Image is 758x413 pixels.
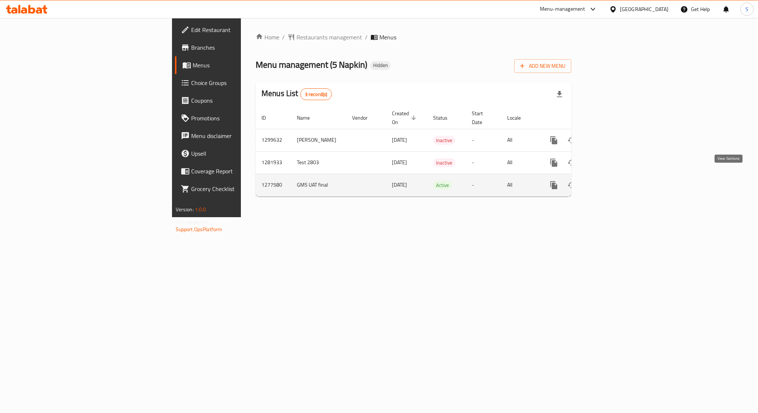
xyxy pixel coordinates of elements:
[175,92,299,109] a: Coupons
[175,56,299,74] a: Menus
[539,107,622,129] th: Actions
[379,33,396,42] span: Menus
[545,176,563,194] button: more
[466,174,501,196] td: -
[175,21,299,39] a: Edit Restaurant
[175,109,299,127] a: Promotions
[175,39,299,56] a: Branches
[175,145,299,162] a: Upsell
[195,205,206,214] span: 1.0.0
[501,129,539,151] td: All
[297,113,319,122] span: Name
[300,88,332,100] div: Total records count
[191,25,293,34] span: Edit Restaurant
[191,184,293,193] span: Grocery Checklist
[370,62,391,68] span: Hidden
[620,5,668,13] div: [GEOGRAPHIC_DATA]
[540,5,585,14] div: Menu-management
[545,131,563,149] button: more
[296,33,362,42] span: Restaurants management
[175,180,299,198] a: Grocery Checklist
[466,129,501,151] td: -
[520,61,565,71] span: Add New Menu
[392,180,407,190] span: [DATE]
[191,96,293,105] span: Coupons
[365,33,368,42] li: /
[392,109,418,127] span: Created On
[433,113,457,122] span: Status
[191,78,293,87] span: Choice Groups
[191,43,293,52] span: Branches
[501,174,539,196] td: All
[175,162,299,180] a: Coverage Report
[291,151,346,174] td: Test 2803
[291,129,346,151] td: [PERSON_NAME]
[191,149,293,158] span: Upsell
[176,217,210,227] span: Get support on:
[291,174,346,196] td: GMS UAT final
[352,113,377,122] span: Vendor
[563,154,580,172] button: Change Status
[175,127,299,145] a: Menu disclaimer
[545,154,563,172] button: more
[501,151,539,174] td: All
[563,176,580,194] button: Change Status
[472,109,492,127] span: Start Date
[563,131,580,149] button: Change Status
[176,205,194,214] span: Version:
[301,91,332,98] span: 3 record(s)
[191,131,293,140] span: Menu disclaimer
[175,74,299,92] a: Choice Groups
[392,135,407,145] span: [DATE]
[193,61,293,70] span: Menus
[176,225,222,234] a: Support.OpsPlatform
[392,158,407,167] span: [DATE]
[288,33,362,42] a: Restaurants management
[433,136,455,145] span: Inactive
[507,113,530,122] span: Locale
[191,167,293,176] span: Coverage Report
[256,56,367,73] span: Menu management ( 5 Napkin )
[551,85,568,103] div: Export file
[433,159,455,167] span: Inactive
[466,151,501,174] td: -
[256,33,571,42] nav: breadcrumb
[370,61,391,70] div: Hidden
[433,181,452,190] span: Active
[262,113,276,122] span: ID
[256,107,622,197] table: enhanced table
[262,88,332,100] h2: Menus List
[514,59,571,73] button: Add New Menu
[745,5,748,13] span: S
[191,114,293,123] span: Promotions
[433,158,455,167] div: Inactive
